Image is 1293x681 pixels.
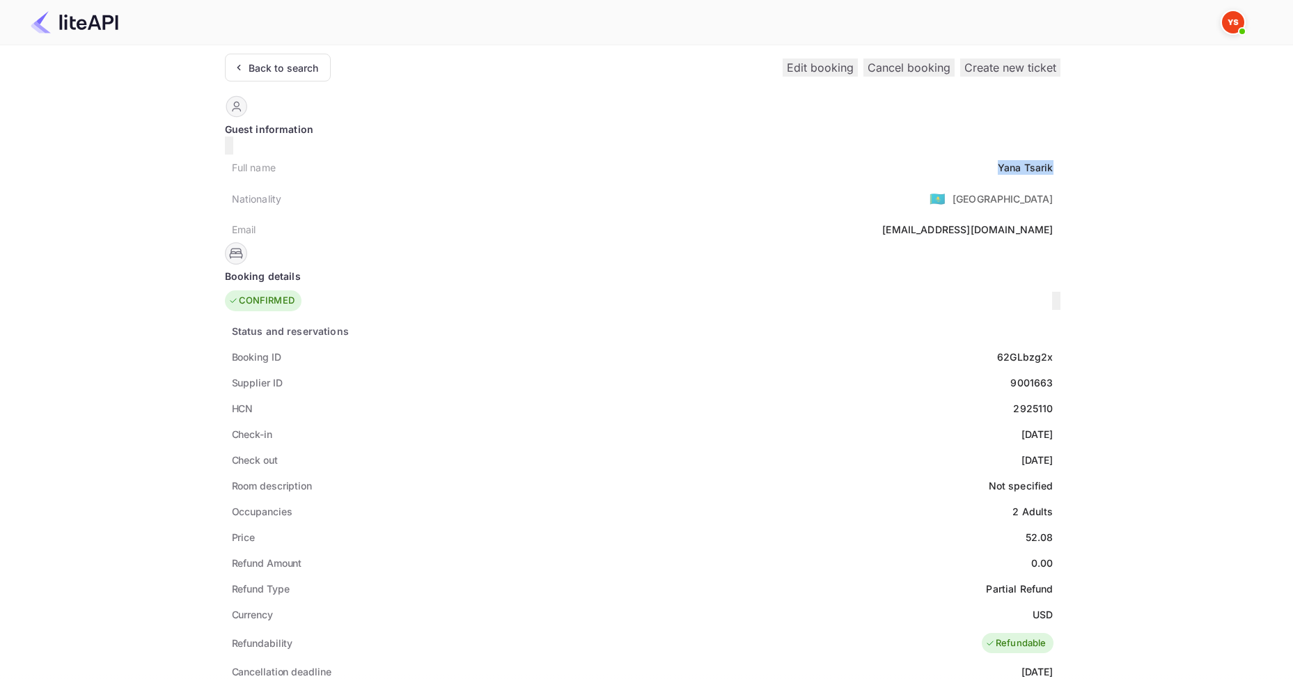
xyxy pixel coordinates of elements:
[225,269,1060,283] div: Booking details
[953,191,1053,206] div: [GEOGRAPHIC_DATA]
[997,350,1053,364] div: 62GLbzg2x
[232,607,273,622] div: Currency
[1021,664,1053,679] div: [DATE]
[225,122,1060,136] div: Guest information
[989,478,1053,493] div: Not specified
[232,160,276,175] div: Full name
[1031,556,1053,570] div: 0.00
[986,581,1053,596] div: Partial Refund
[1021,427,1053,441] div: [DATE]
[1012,504,1053,519] div: 2 Adults
[783,58,858,77] button: Edit booking
[232,427,272,441] div: Check-in
[998,160,1053,175] div: Yana Tsarik
[232,530,256,545] div: Price
[232,478,312,493] div: Room description
[232,350,281,364] div: Booking ID
[232,636,293,650] div: Refundability
[31,11,118,33] img: LiteAPI Logo
[232,401,253,416] div: HCN
[960,58,1060,77] button: Create new ticket
[232,664,331,679] div: Cancellation deadline
[232,581,290,596] div: Refund Type
[228,294,295,308] div: CONFIRMED
[985,636,1047,650] div: Refundable
[232,453,278,467] div: Check out
[1010,375,1053,390] div: 9001663
[232,191,282,206] div: Nationality
[232,556,302,570] div: Refund Amount
[249,61,319,75] div: Back to search
[882,222,1053,237] div: [EMAIL_ADDRESS][DOMAIN_NAME]
[232,324,349,338] div: Status and reservations
[232,504,292,519] div: Occupancies
[1021,453,1053,467] div: [DATE]
[232,375,283,390] div: Supplier ID
[1026,530,1053,545] div: 52.08
[863,58,955,77] button: Cancel booking
[930,186,946,211] span: United States
[1033,607,1053,622] div: USD
[1222,11,1244,33] img: Yandex Support
[232,222,256,237] div: Email
[1013,401,1053,416] div: 2925110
